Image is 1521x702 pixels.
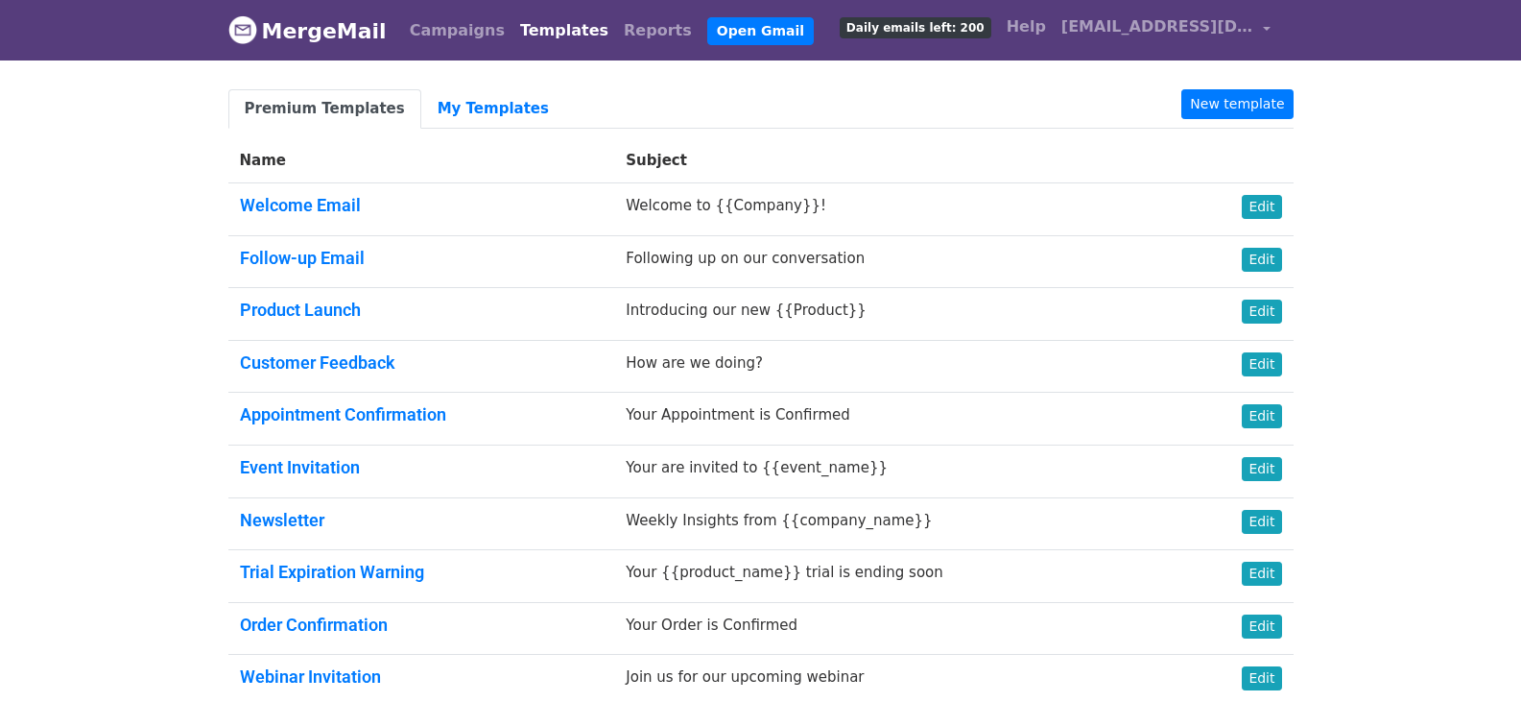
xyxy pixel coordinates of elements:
a: Edit [1242,510,1281,534]
td: Following up on our conversation [614,235,1187,288]
a: Appointment Confirmation [240,404,446,424]
a: My Templates [421,89,565,129]
a: Webinar Invitation [240,666,381,687]
th: Name [228,138,615,183]
span: Daily emails left: 200 [840,17,991,38]
a: Event Invitation [240,457,360,477]
a: Newsletter [240,510,324,530]
a: Edit [1242,404,1281,428]
a: Edit [1242,248,1281,272]
td: How are we doing? [614,340,1187,393]
td: Introducing our new {{Product}} [614,288,1187,341]
a: Templates [512,12,616,50]
a: Follow-up Email [240,248,365,268]
a: Edit [1242,300,1281,324]
th: Subject [614,138,1187,183]
a: Campaigns [402,12,512,50]
a: Reports [616,12,700,50]
a: MergeMail [228,11,387,51]
a: Edit [1242,666,1281,690]
td: Your {{product_name}} trial is ending soon [614,550,1187,603]
span: [EMAIL_ADDRESS][DOMAIN_NAME] [1061,15,1253,38]
a: Edit [1242,352,1281,376]
td: Your Order is Confirmed [614,602,1187,655]
a: Edit [1242,562,1281,586]
a: Product Launch [240,300,361,320]
td: Welcome to {{Company}}! [614,183,1187,236]
img: MergeMail logo [228,15,257,44]
a: [EMAIL_ADDRESS][DOMAIN_NAME] [1054,8,1278,53]
a: Edit [1242,457,1281,481]
td: Your Appointment is Confirmed [614,393,1187,446]
td: Weekly Insights from {{company_name}} [614,497,1187,550]
a: Order Confirmation [240,615,388,635]
a: Open Gmail [707,17,814,45]
td: Your are invited to {{event_name}} [614,445,1187,497]
a: Daily emails left: 200 [832,8,999,46]
a: Welcome Email [240,195,361,215]
a: Customer Feedback [240,352,395,373]
a: New template [1181,89,1293,119]
a: Trial Expiration Warning [240,562,424,582]
a: Premium Templates [228,89,421,129]
a: Edit [1242,615,1281,639]
a: Edit [1242,195,1281,219]
a: Help [999,8,1054,46]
